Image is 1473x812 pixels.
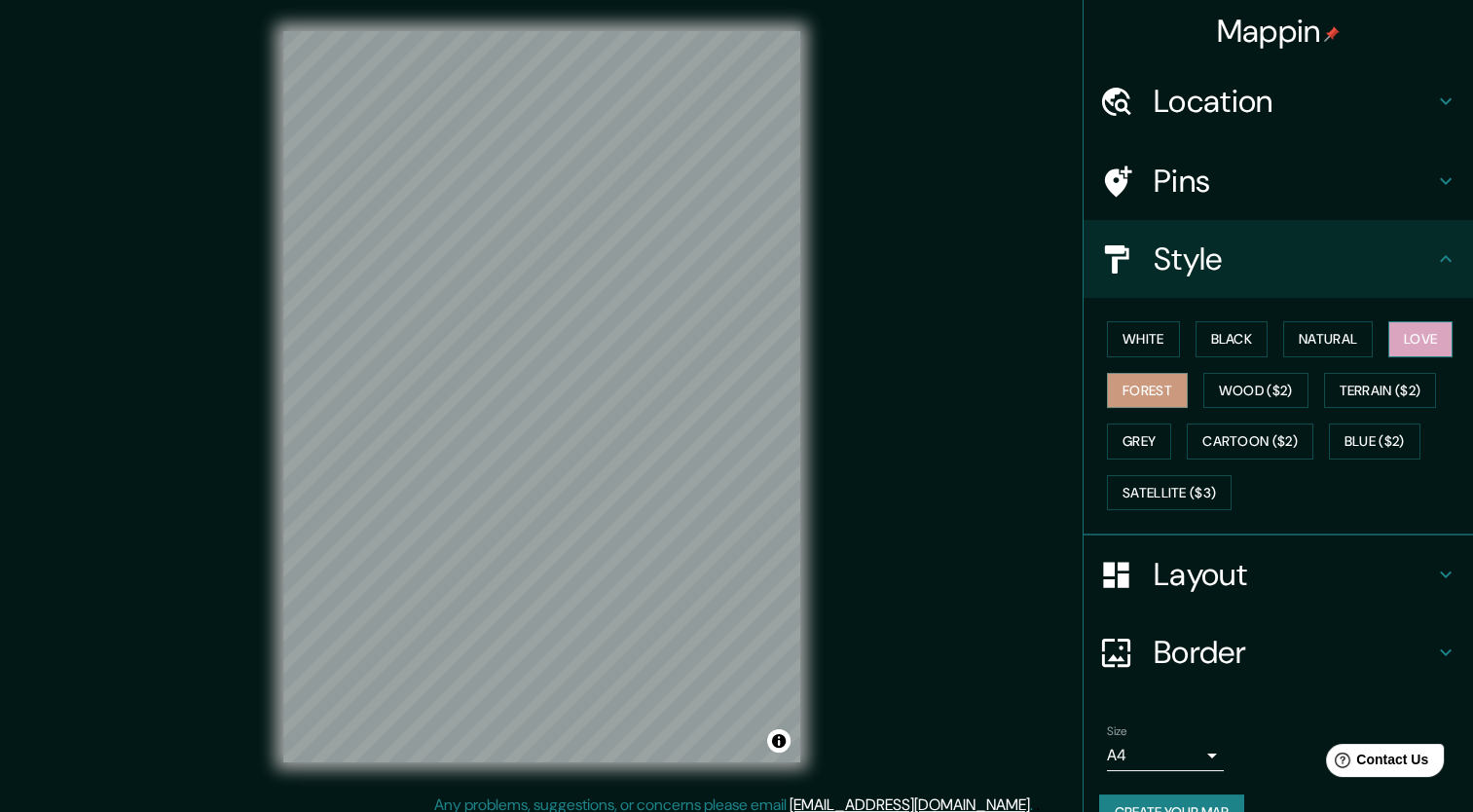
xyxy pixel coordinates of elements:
canvas: Map [283,31,800,762]
button: Black [1196,321,1269,357]
div: Style [1084,220,1473,298]
button: Terrain ($2) [1324,373,1437,409]
h4: Style [1154,240,1434,278]
button: Grey [1107,424,1171,460]
button: Natural [1283,321,1373,357]
label: Size [1107,723,1127,740]
h4: Mappin [1217,12,1341,51]
div: Location [1084,62,1473,140]
button: Satellite ($3) [1107,475,1232,511]
h4: Border [1154,633,1434,672]
button: Wood ($2) [1203,373,1308,409]
img: pin-icon.png [1324,26,1340,42]
button: White [1107,321,1180,357]
h4: Pins [1154,162,1434,201]
button: Cartoon ($2) [1187,424,1313,460]
div: Layout [1084,535,1473,613]
div: A4 [1107,740,1224,771]
button: Love [1388,321,1453,357]
div: Pins [1084,142,1473,220]
button: Toggle attribution [767,729,791,753]
button: Forest [1107,373,1188,409]
iframe: Help widget launcher [1300,736,1452,791]
button: Blue ($2) [1329,424,1420,460]
div: Border [1084,613,1473,691]
h4: Location [1154,82,1434,121]
h4: Layout [1154,555,1434,594]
